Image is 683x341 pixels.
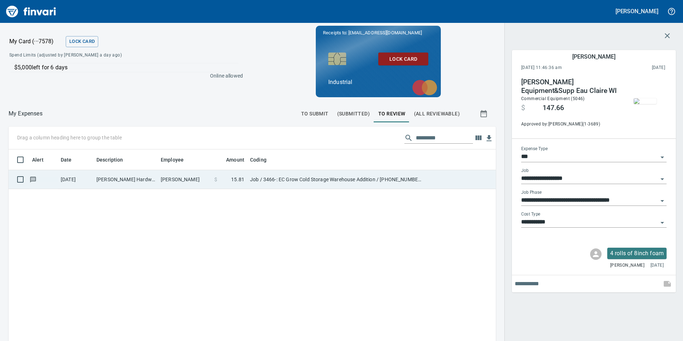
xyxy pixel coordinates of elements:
[61,155,72,164] span: Date
[9,37,63,46] p: My Card (···7578)
[9,109,43,118] p: My Expenses
[484,133,494,144] button: Download Table
[214,176,217,183] span: $
[32,155,53,164] span: Alert
[657,218,667,228] button: Open
[414,109,460,118] span: (All Reviewable)
[650,262,664,269] span: [DATE]
[348,29,423,36] span: [EMAIL_ADDRESS][DOMAIN_NAME]
[473,133,484,143] button: Choose columns to display
[61,155,81,164] span: Date
[521,78,618,95] h4: [PERSON_NAME] Equipment&Supp Eau Claire WI
[250,155,266,164] span: Coding
[659,27,676,44] button: Close transaction
[226,155,244,164] span: Amount
[610,249,664,258] p: 4 rolls of 8inch foam
[29,177,37,182] span: Has messages
[337,109,370,118] span: (Submitted)
[247,170,426,189] td: Job / 3466-: EC Grow Cold Storage Warehouse Addition / [PHONE_NUMBER]: Consumable CM/GC / 8: Indi...
[572,53,615,60] h5: [PERSON_NAME]
[9,52,182,59] span: Spend Limits (adjusted by [PERSON_NAME] a day ago)
[521,212,540,217] label: Cost Type
[69,38,95,46] span: Lock Card
[66,36,98,47] button: Lock Card
[543,104,564,112] span: 147.66
[14,63,238,72] p: $5,000 left for 6 days
[657,196,667,206] button: Open
[96,155,123,164] span: Description
[634,98,657,104] img: receipts%2Fmarketjohnson%2F2025-08-18%2FCfOITEUBQ6fOnVbapd4RudqGR4I3__t7W1fIlI80ZsCcEtKPbG_thumb.jpg
[614,6,660,17] button: [PERSON_NAME]
[607,64,665,71] span: This charge was settled by the merchant and appears on the 2025/08/23 statement.
[58,170,94,189] td: [DATE]
[4,3,58,20] img: Finvari
[328,78,428,87] p: Industrial
[231,176,244,183] span: 15.81
[610,262,644,269] span: [PERSON_NAME]
[521,104,525,112] span: $
[521,191,542,195] label: Job Phase
[161,155,184,164] span: Employee
[657,152,667,162] button: Open
[657,174,667,184] button: Open
[473,105,496,122] button: Show transactions within a particular date range
[323,29,434,36] p: Receipts to:
[521,147,548,151] label: Expense Type
[301,109,329,118] span: To Submit
[217,155,244,164] span: Amount
[521,64,607,71] span: [DATE] 11:46:36 am
[250,155,276,164] span: Coding
[32,155,44,164] span: Alert
[94,170,158,189] td: [PERSON_NAME] Hardware So Eau Claire WI
[384,55,423,64] span: Lock Card
[615,8,658,15] h5: [PERSON_NAME]
[378,53,428,66] button: Lock Card
[659,275,676,292] span: This records your note into the expense. If you would like to send a message to an employee inste...
[161,155,193,164] span: Employee
[17,134,122,141] p: Drag a column heading here to group the table
[378,109,405,118] span: To Review
[521,96,585,101] span: Commercial Equipment (5046)
[96,155,133,164] span: Description
[9,109,43,118] nav: breadcrumb
[158,170,211,189] td: [PERSON_NAME]
[4,72,243,79] p: Online allowed
[521,169,529,173] label: Job
[521,121,618,128] span: Approved by: [PERSON_NAME] ( 1-3689 )
[409,76,441,99] img: mastercard.svg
